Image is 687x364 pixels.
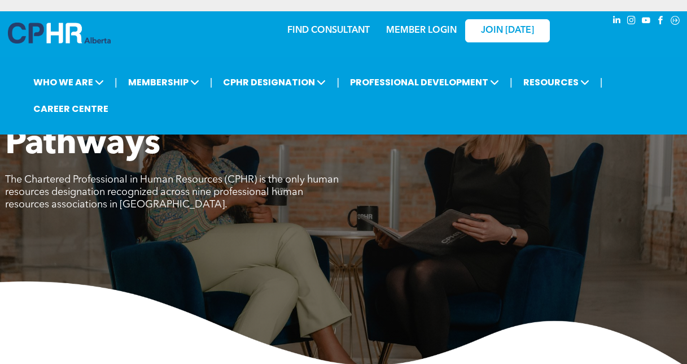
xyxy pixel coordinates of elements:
[8,23,111,44] img: A blue and white logo for cp alberta
[347,72,502,93] span: PROFESSIONAL DEVELOPMENT
[610,14,623,29] a: linkedin
[510,71,513,94] li: |
[654,14,667,29] a: facebook
[125,72,203,93] span: MEMBERSHIP
[5,175,339,210] span: The Chartered Professional in Human Resources (CPHR) is the only human resources designation reco...
[625,14,637,29] a: instagram
[481,25,534,36] span: JOIN [DATE]
[5,128,160,162] span: Pathways
[30,98,112,119] a: CAREER CENTRE
[600,71,603,94] li: |
[220,72,329,93] span: CPHR DESIGNATION
[669,14,681,29] a: Social network
[336,71,339,94] li: |
[210,71,213,94] li: |
[287,26,370,35] a: FIND CONSULTANT
[465,19,550,42] a: JOIN [DATE]
[115,71,117,94] li: |
[520,72,593,93] span: RESOURCES
[640,14,652,29] a: youtube
[386,26,457,35] a: MEMBER LOGIN
[30,72,107,93] span: WHO WE ARE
